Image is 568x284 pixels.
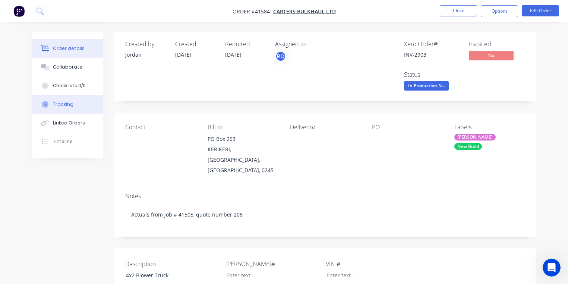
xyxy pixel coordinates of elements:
[53,45,85,52] div: Order details
[440,5,477,16] button: Close
[125,193,525,200] div: Notes
[175,41,216,48] div: Created
[404,41,460,48] div: Xero Order #
[275,51,286,62] button: RO
[326,259,419,268] label: VIN #
[454,134,496,141] div: [PERSON_NAME]
[543,259,561,277] iframe: Intercom live chat
[32,114,103,132] button: Linked Orders
[225,259,319,268] label: [PERSON_NAME]#
[208,144,278,176] div: KERIKERI, [GEOGRAPHIC_DATA], [GEOGRAPHIC_DATA], 0245
[125,259,218,268] label: Description
[404,71,460,78] div: Status
[522,5,559,16] button: Edit Order
[32,76,103,95] button: Checklists 0/0
[225,41,266,48] div: Required
[225,51,242,58] span: [DATE]
[53,101,73,108] div: Tracking
[125,51,166,59] div: Jordan
[208,124,278,131] div: Bill to
[53,138,73,145] div: Timeline
[208,134,278,176] div: PO Box 253KERIKERI, [GEOGRAPHIC_DATA], [GEOGRAPHIC_DATA], 0245
[120,270,213,281] div: 4x2 Blower Truck
[13,6,25,17] img: Factory
[208,134,278,144] div: PO Box 253
[53,82,86,89] div: Checklists 0/0
[454,124,525,131] div: Labels
[469,51,514,60] span: No
[273,8,336,15] a: Carters Bulkhaul Ltd
[404,81,449,91] span: In Production N...
[175,51,192,58] span: [DATE]
[32,95,103,114] button: Tracking
[53,64,82,70] div: Collaborate
[372,124,442,131] div: PO
[290,124,360,131] div: Deliver to
[32,132,103,151] button: Timeline
[125,203,525,226] div: Actuals from job # 41505, quote number 206
[53,120,85,126] div: Linked Orders
[32,58,103,76] button: Collaborate
[454,143,482,150] div: New Build
[233,8,273,15] span: Order #41584 -
[275,41,350,48] div: Assigned to
[481,5,518,17] button: Options
[125,124,196,131] div: Contact
[404,81,449,92] button: In Production N...
[125,41,166,48] div: Created by
[32,39,103,58] button: Order details
[469,41,525,48] div: Invoiced
[404,51,460,59] div: INV-2903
